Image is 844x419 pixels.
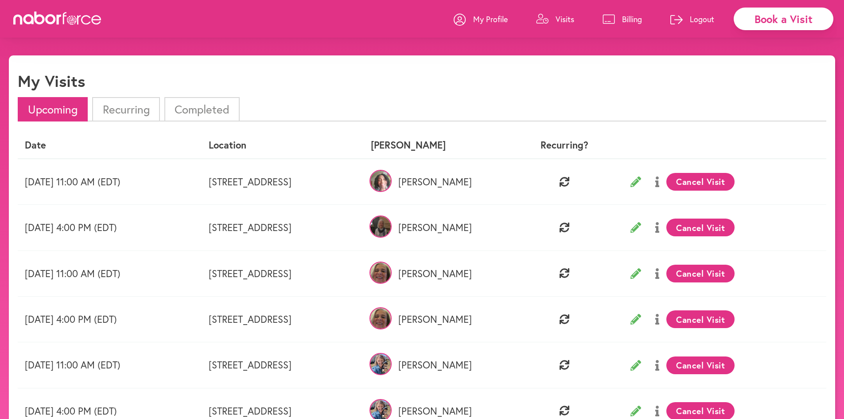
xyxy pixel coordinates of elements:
a: Billing [603,6,642,32]
th: Recurring? [513,132,616,158]
td: [DATE] 4:00 PM (EDT) [18,296,202,342]
td: [DATE] 4:00 PM (EDT) [18,205,202,251]
button: Cancel Visit [666,219,735,236]
td: [DATE] 11:00 AM (EDT) [18,251,202,296]
p: [PERSON_NAME] [371,268,506,279]
li: Upcoming [18,97,88,121]
img: vsOG0ywVSHGvfvx1NRkC [369,215,392,238]
img: JemMCVCQUS3sTOm9pRaw [369,262,392,284]
p: Logout [690,14,714,24]
p: [PERSON_NAME] [371,176,506,188]
button: Cancel Visit [666,310,735,328]
th: Date [18,132,202,158]
li: Completed [164,97,240,121]
img: JemMCVCQUS3sTOm9pRaw [369,307,392,329]
td: [STREET_ADDRESS] [202,205,364,251]
td: [STREET_ADDRESS] [202,342,364,388]
th: [PERSON_NAME] [364,132,513,158]
td: [DATE] 11:00 AM (EDT) [18,342,202,388]
td: [STREET_ADDRESS] [202,159,364,205]
p: [PERSON_NAME] [371,405,506,417]
th: Location [202,132,364,158]
img: I9vy1hmvQ6Wdd4LwfJMr [369,170,392,192]
button: Cancel Visit [666,265,735,282]
a: Logout [670,6,714,32]
p: [PERSON_NAME] [371,359,506,371]
p: Billing [622,14,642,24]
img: X9uztjCET7WSRLOU3W8P [369,353,392,375]
td: [STREET_ADDRESS] [202,296,364,342]
div: Book a Visit [734,8,833,30]
p: [PERSON_NAME] [371,313,506,325]
p: My Profile [473,14,508,24]
button: Cancel Visit [666,173,735,191]
td: [DATE] 11:00 AM (EDT) [18,159,202,205]
p: [PERSON_NAME] [371,222,506,233]
td: [STREET_ADDRESS] [202,251,364,296]
a: My Profile [454,6,508,32]
li: Recurring [92,97,159,121]
a: Visits [536,6,574,32]
p: Visits [556,14,574,24]
h1: My Visits [18,71,85,90]
button: Cancel Visit [666,356,735,374]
